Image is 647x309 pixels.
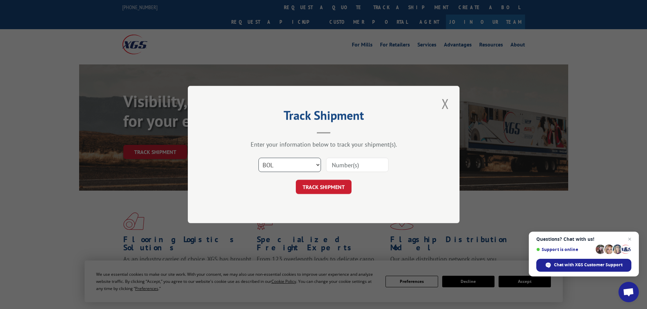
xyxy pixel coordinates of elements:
[439,94,451,113] button: Close modal
[536,236,631,242] span: Questions? Chat with us!
[618,282,639,302] a: Open chat
[222,111,426,123] h2: Track Shipment
[536,259,631,272] span: Chat with XGS Customer Support
[296,180,352,194] button: TRACK SHIPMENT
[536,247,593,252] span: Support is online
[326,158,389,172] input: Number(s)
[554,262,623,268] span: Chat with XGS Customer Support
[222,140,426,148] div: Enter your information below to track your shipment(s).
